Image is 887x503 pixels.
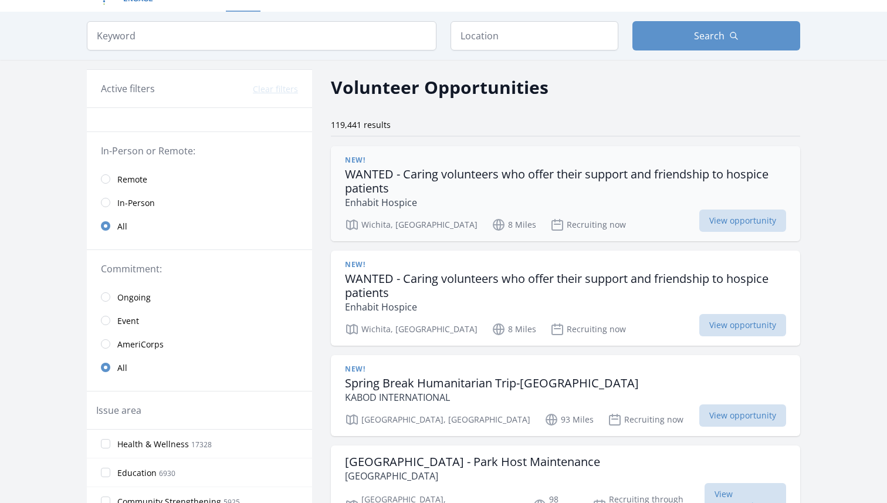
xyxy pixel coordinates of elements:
span: Remote [117,174,147,185]
span: 6930 [159,468,175,478]
a: New! WANTED - Caring volunteers who offer their support and friendship to hospice patients Enhabi... [331,251,800,346]
a: New! Spring Break Humanitarian Trip-[GEOGRAPHIC_DATA] KABOD INTERNATIONAL [GEOGRAPHIC_DATA], [GEO... [331,355,800,436]
p: [GEOGRAPHIC_DATA], [GEOGRAPHIC_DATA] [345,413,530,427]
span: View opportunity [699,210,786,232]
span: Ongoing [117,292,151,303]
a: All [87,214,312,238]
p: [GEOGRAPHIC_DATA] [345,469,600,483]
span: Education [117,467,157,479]
button: Search [632,21,800,50]
a: New! WANTED - Caring volunteers who offer their support and friendship to hospice patients Enhabi... [331,146,800,241]
span: AmeriCorps [117,339,164,350]
a: In-Person [87,191,312,214]
span: New! [345,260,365,269]
p: Recruiting now [608,413,683,427]
a: Remote [87,167,312,191]
span: In-Person [117,197,155,209]
p: Recruiting now [550,218,626,232]
span: 17328 [191,440,212,450]
h3: [GEOGRAPHIC_DATA] - Park Host Maintenance [345,455,600,469]
p: Enhabit Hospice [345,195,786,210]
h3: Spring Break Humanitarian Trip-[GEOGRAPHIC_DATA] [345,376,639,390]
h3: WANTED - Caring volunteers who offer their support and friendship to hospice patients [345,272,786,300]
p: Wichita, [GEOGRAPHIC_DATA] [345,218,478,232]
legend: Issue area [96,403,141,417]
span: Search [694,29,725,43]
p: Wichita, [GEOGRAPHIC_DATA] [345,322,478,336]
button: Clear filters [253,83,298,95]
p: 8 Miles [492,322,536,336]
h2: Volunteer Opportunities [331,74,549,100]
a: AmeriCorps [87,332,312,356]
input: Health & Wellness 17328 [101,439,110,448]
span: 119,441 results [331,119,391,130]
p: Enhabit Hospice [345,300,786,314]
span: Event [117,315,139,327]
span: View opportunity [699,314,786,336]
span: All [117,362,127,374]
input: Education 6930 [101,468,110,477]
legend: Commitment: [101,262,298,276]
a: Ongoing [87,285,312,309]
p: 8 Miles [492,218,536,232]
span: All [117,221,127,232]
span: New! [345,364,365,374]
h3: Active filters [101,82,155,96]
h3: WANTED - Caring volunteers who offer their support and friendship to hospice patients [345,167,786,195]
a: All [87,356,312,379]
input: Keyword [87,21,436,50]
span: View opportunity [699,404,786,427]
p: Recruiting now [550,322,626,336]
p: KABOD INTERNATIONAL [345,390,639,404]
a: Event [87,309,312,332]
span: Health & Wellness [117,438,189,450]
span: New! [345,156,365,165]
input: Location [451,21,618,50]
legend: In-Person or Remote: [101,144,298,158]
p: 93 Miles [544,413,594,427]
